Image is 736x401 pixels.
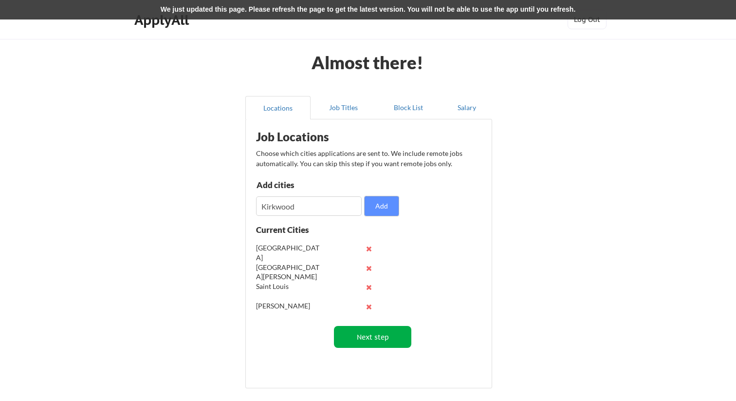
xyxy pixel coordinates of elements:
[365,196,399,216] button: Add
[256,282,320,291] div: Saint Louis
[256,243,320,262] div: [GEOGRAPHIC_DATA]
[334,326,411,348] button: Next step
[376,96,441,119] button: Block List
[568,10,607,29] button: Log Out
[134,12,192,28] div: ApplyAll
[256,301,320,311] div: [PERSON_NAME]
[256,263,320,282] div: [GEOGRAPHIC_DATA][PERSON_NAME]
[256,226,330,234] div: Current Cities
[441,96,492,119] button: Salary
[256,148,480,169] div: Choose which cities applications are sent to. We include remote jobs automatically. You can skip ...
[300,54,436,71] div: Almost there!
[256,196,362,216] input: Type here...
[311,96,376,119] button: Job Titles
[256,131,379,143] div: Job Locations
[245,96,311,119] button: Locations
[257,181,357,189] div: Add cities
